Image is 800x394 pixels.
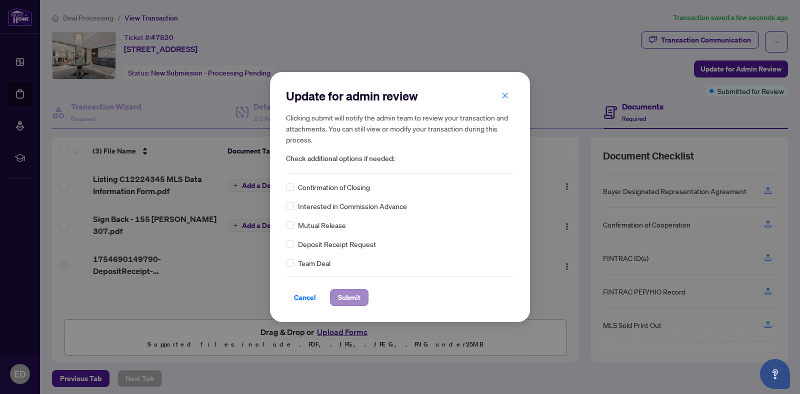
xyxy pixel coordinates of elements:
span: close [501,92,508,99]
span: Deposit Receipt Request [298,238,376,249]
button: Open asap [760,359,790,389]
h2: Update for admin review [286,88,514,104]
span: Mutual Release [298,219,346,230]
button: Submit [330,289,368,306]
button: Cancel [286,289,324,306]
span: Check additional options if needed: [286,153,514,164]
span: Team Deal [298,257,330,268]
span: Cancel [294,289,316,305]
span: Confirmation of Closing [298,181,370,192]
span: Submit [338,289,360,305]
h5: Clicking submit will notify the admin team to review your transaction and attachments. You can st... [286,112,514,145]
span: Interested in Commission Advance [298,200,407,211]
